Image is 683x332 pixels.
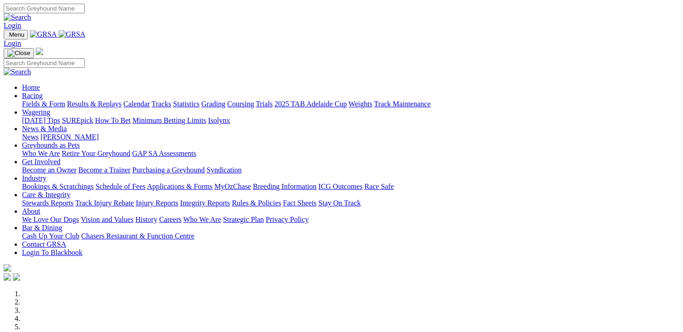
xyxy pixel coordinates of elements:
a: Who We Are [22,149,60,157]
a: Breeding Information [253,183,317,190]
a: Careers [159,216,181,223]
a: Track Maintenance [374,100,431,108]
a: Login [4,39,21,47]
a: Race Safe [364,183,393,190]
div: About [22,216,679,224]
a: Vision and Values [81,216,133,223]
img: logo-grsa-white.png [4,264,11,271]
a: How To Bet [95,116,131,124]
a: Privacy Policy [266,216,309,223]
a: Racing [22,92,43,100]
img: Close [7,50,30,57]
a: News & Media [22,125,67,133]
a: GAP SA Assessments [132,149,197,157]
a: Applications & Forms [147,183,213,190]
a: ICG Outcomes [318,183,362,190]
a: Statistics [173,100,200,108]
img: facebook.svg [4,273,11,281]
a: SUREpick [62,116,93,124]
a: We Love Our Dogs [22,216,79,223]
a: Bookings & Scratchings [22,183,93,190]
a: Syndication [207,166,241,174]
img: Search [4,13,31,22]
a: Minimum Betting Limits [132,116,206,124]
div: Racing [22,100,679,108]
a: Cash Up Your Club [22,232,79,240]
div: Greyhounds as Pets [22,149,679,158]
a: Stewards Reports [22,199,73,207]
a: Results & Replays [67,100,121,108]
a: MyOzChase [214,183,251,190]
img: logo-grsa-white.png [36,48,43,55]
a: Calendar [123,100,150,108]
input: Search [4,58,85,68]
a: Chasers Restaurant & Function Centre [81,232,194,240]
a: 2025 TAB Adelaide Cup [274,100,347,108]
a: Schedule of Fees [95,183,145,190]
a: Rules & Policies [232,199,281,207]
a: Fields & Form [22,100,65,108]
img: GRSA [30,30,57,39]
a: Track Injury Rebate [75,199,134,207]
a: Contact GRSA [22,240,66,248]
a: Industry [22,174,46,182]
span: Menu [9,31,24,38]
div: Care & Integrity [22,199,679,207]
a: [PERSON_NAME] [40,133,98,141]
a: Fact Sheets [283,199,317,207]
a: Get Involved [22,158,60,166]
div: Wagering [22,116,679,125]
a: About [22,207,40,215]
a: Retire Your Greyhound [62,149,131,157]
a: Greyhounds as Pets [22,141,80,149]
div: Bar & Dining [22,232,679,240]
a: Purchasing a Greyhound [132,166,205,174]
a: Coursing [227,100,254,108]
a: Integrity Reports [180,199,230,207]
a: Become a Trainer [78,166,131,174]
a: Login [4,22,21,29]
a: Weights [349,100,372,108]
img: GRSA [59,30,86,39]
div: Get Involved [22,166,679,174]
button: Toggle navigation [4,30,28,39]
a: Login To Blackbook [22,249,82,256]
img: Search [4,68,31,76]
a: Become an Owner [22,166,76,174]
a: Trials [256,100,273,108]
a: Isolynx [208,116,230,124]
a: Care & Integrity [22,191,71,199]
a: History [135,216,157,223]
a: News [22,133,38,141]
a: Wagering [22,108,50,116]
a: Stay On Track [318,199,361,207]
a: Injury Reports [136,199,178,207]
div: Industry [22,183,679,191]
a: [DATE] Tips [22,116,60,124]
a: Bar & Dining [22,224,62,232]
button: Toggle navigation [4,48,34,58]
a: Tracks [152,100,171,108]
a: Strategic Plan [223,216,264,223]
a: Grading [202,100,225,108]
a: Home [22,83,40,91]
input: Search [4,4,85,13]
a: Who We Are [183,216,221,223]
img: twitter.svg [13,273,20,281]
div: News & Media [22,133,679,141]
